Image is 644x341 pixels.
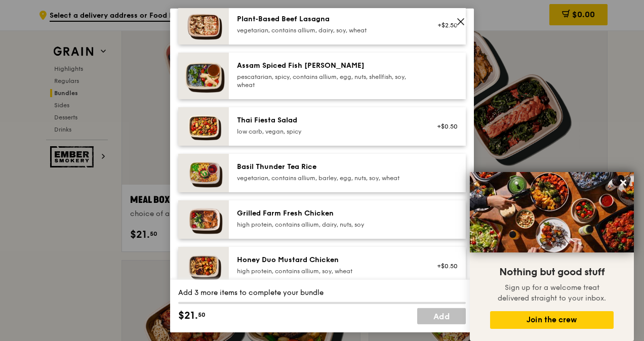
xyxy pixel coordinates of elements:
[178,107,229,146] img: daily_normal_Thai_Fiesta_Salad__Horizontal_.jpg
[431,122,458,131] div: +$0.50
[470,172,634,252] img: DSC07876-Edit02-Large.jpeg
[237,73,419,89] div: pescatarian, spicy, contains allium, egg, nuts, shellfish, soy, wheat
[237,26,419,34] div: vegetarian, contains allium, dairy, soy, wheat
[490,311,614,329] button: Join the crew
[237,267,419,275] div: high protein, contains allium, soy, wheat
[178,53,229,99] img: daily_normal_Assam_Spiced_Fish_Curry__Horizontal_.jpg
[417,308,466,324] a: Add
[498,283,606,303] span: Sign up for a welcome treat delivered straight to your inbox.
[198,311,206,319] span: 50
[178,288,466,298] div: Add 3 more items to complete your bundle
[237,255,419,265] div: Honey Duo Mustard Chicken
[237,208,419,219] div: Grilled Farm Fresh Chicken
[237,221,419,229] div: high protein, contains allium, dairy, nuts, soy
[237,127,419,136] div: low carb, vegan, spicy
[615,175,631,191] button: Close
[178,200,229,239] img: daily_normal_HORZ-Grilled-Farm-Fresh-Chicken.jpg
[178,308,198,323] span: $21.
[178,154,229,192] img: daily_normal_HORZ-Basil-Thunder-Tea-Rice.jpg
[178,247,229,285] img: daily_normal_Honey_Duo_Mustard_Chicken__Horizontal_.jpg
[431,262,458,270] div: +$0.50
[431,21,458,29] div: +$2.50
[237,115,419,125] div: Thai Fiesta Salad
[178,6,229,45] img: daily_normal_Citrusy-Cauliflower-Plant-Based-Lasagna-HORZ.jpg
[237,61,419,71] div: Assam Spiced Fish [PERSON_NAME]
[499,266,605,278] span: Nothing but good stuff
[237,162,419,172] div: Basil Thunder Tea Rice
[237,14,419,24] div: Plant‑Based Beef Lasagna
[237,174,419,182] div: vegetarian, contains allium, barley, egg, nuts, soy, wheat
